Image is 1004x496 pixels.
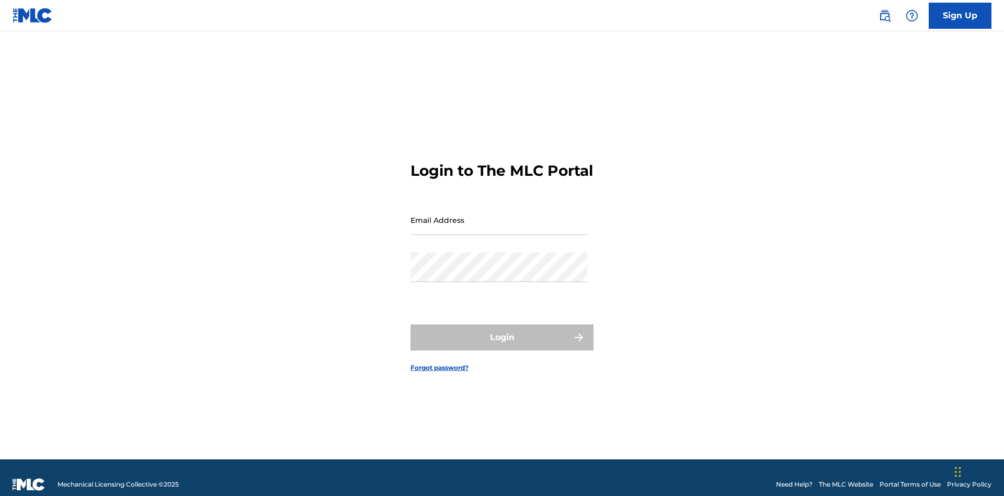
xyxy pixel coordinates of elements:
a: Need Help? [776,480,813,489]
a: Portal Terms of Use [880,480,941,489]
a: Public Search [874,5,895,26]
iframe: Chat Widget [952,446,1004,496]
img: help [906,9,918,22]
img: logo [13,478,45,491]
div: Help [902,5,922,26]
div: Drag [955,456,961,488]
a: Forgot password? [410,363,469,373]
img: search [878,9,891,22]
img: MLC Logo [13,8,53,23]
h3: Login to The MLC Portal [410,162,593,180]
span: Mechanical Licensing Collective © 2025 [58,480,179,489]
a: Sign Up [929,3,991,29]
a: The MLC Website [819,480,873,489]
a: Privacy Policy [947,480,991,489]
